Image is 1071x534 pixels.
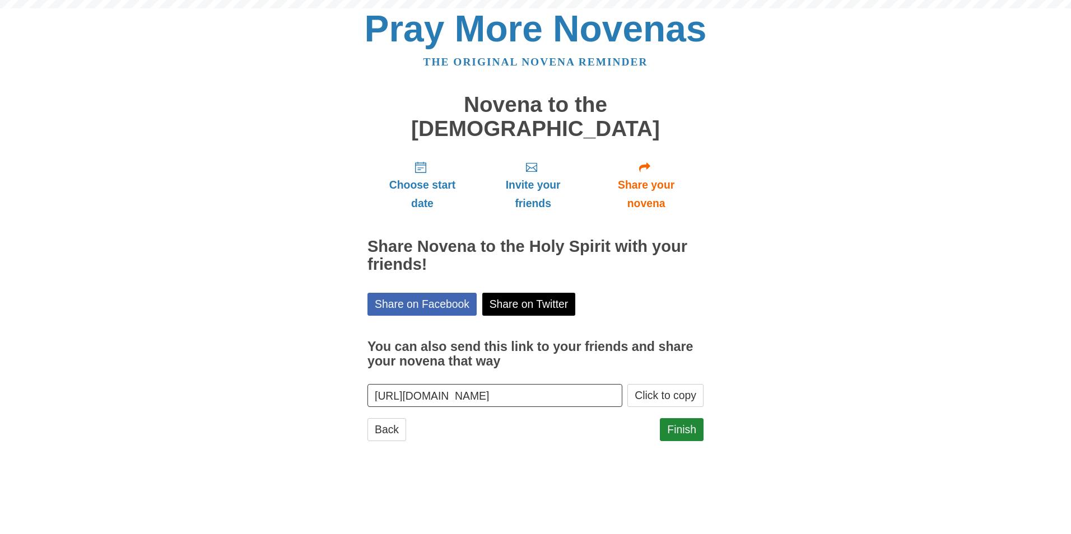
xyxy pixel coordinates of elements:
[488,176,578,213] span: Invite your friends
[367,340,704,368] h3: You can also send this link to your friends and share your novena that way
[367,418,406,441] a: Back
[589,152,704,218] a: Share your novena
[367,152,477,218] a: Choose start date
[367,93,704,140] h1: Novena to the [DEMOGRAPHIC_DATA]
[367,238,704,274] h2: Share Novena to the Holy Spirit with your friends!
[477,152,589,218] a: Invite your friends
[365,8,707,49] a: Pray More Novenas
[379,176,466,213] span: Choose start date
[600,176,692,213] span: Share your novena
[423,56,648,68] a: The original novena reminder
[367,293,477,316] a: Share on Facebook
[660,418,704,441] a: Finish
[627,384,704,407] button: Click to copy
[482,293,576,316] a: Share on Twitter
